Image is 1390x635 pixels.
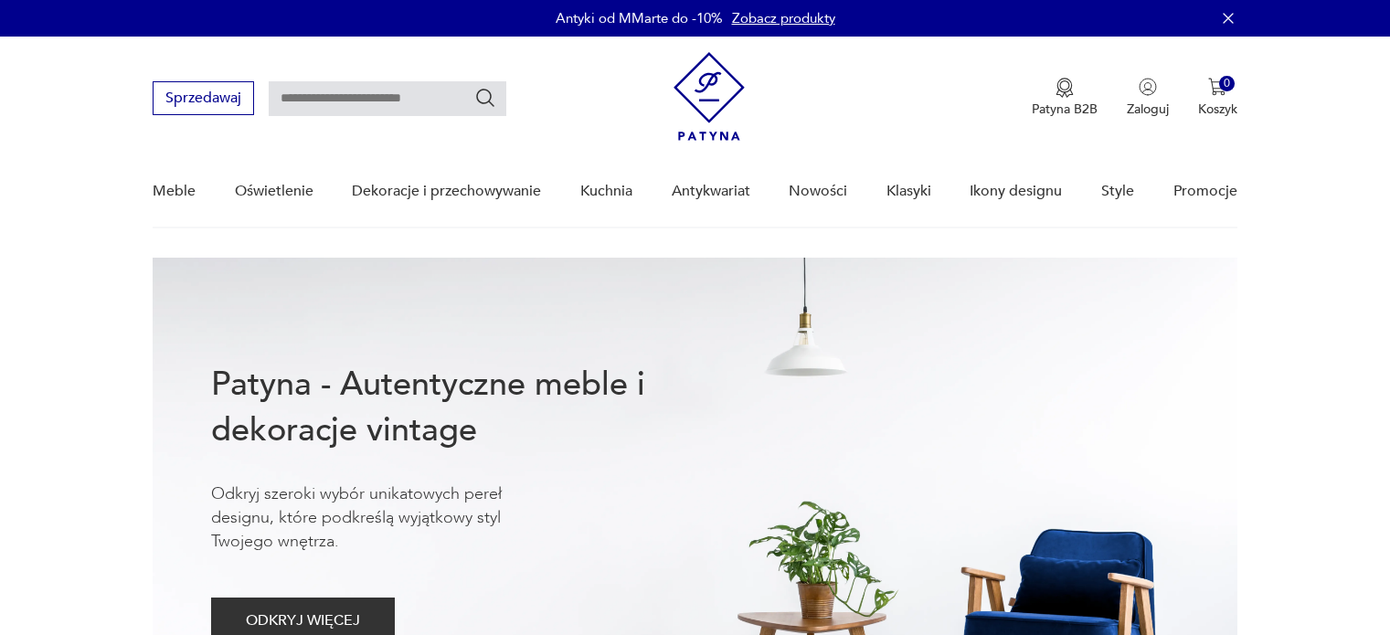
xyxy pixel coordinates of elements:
a: Sprzedawaj [153,93,254,106]
a: Promocje [1173,156,1237,227]
button: Zaloguj [1127,78,1169,118]
img: Ikona medalu [1056,78,1074,98]
button: Sprzedawaj [153,81,254,115]
p: Patyna B2B [1032,101,1098,118]
p: Koszyk [1198,101,1237,118]
button: 0Koszyk [1198,78,1237,118]
img: Ikona koszyka [1208,78,1226,96]
a: Nowości [789,156,847,227]
h1: Patyna - Autentyczne meble i dekoracje vintage [211,362,705,453]
a: ODKRYJ WIĘCEJ [211,616,395,629]
p: Zaloguj [1127,101,1169,118]
a: Style [1101,156,1134,227]
a: Antykwariat [672,156,750,227]
a: Klasyki [886,156,931,227]
button: Szukaj [474,87,496,109]
img: Patyna - sklep z meblami i dekoracjami vintage [674,52,745,141]
a: Kuchnia [580,156,632,227]
a: Dekoracje i przechowywanie [352,156,541,227]
a: Ikony designu [970,156,1062,227]
a: Ikona medaluPatyna B2B [1032,78,1098,118]
p: Odkryj szeroki wybór unikatowych pereł designu, które podkreślą wyjątkowy styl Twojego wnętrza. [211,482,558,554]
button: Patyna B2B [1032,78,1098,118]
div: 0 [1219,76,1235,91]
a: Oświetlenie [235,156,313,227]
a: Meble [153,156,196,227]
p: Antyki od MMarte do -10% [556,9,723,27]
img: Ikonka użytkownika [1139,78,1157,96]
a: Zobacz produkty [732,9,835,27]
